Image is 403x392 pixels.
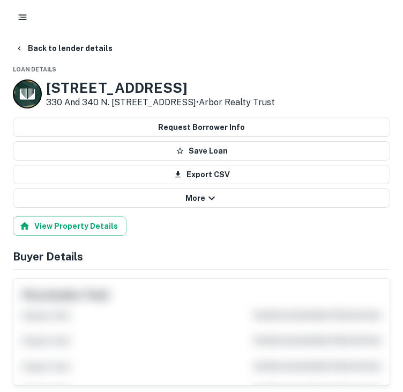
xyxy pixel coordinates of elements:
[13,118,390,137] button: Request Borrower Info
[13,66,56,72] span: Loan Details
[13,249,390,265] h4: Buyer Details
[13,188,390,208] button: More
[11,39,117,58] button: Back to lender details
[13,141,390,161] button: Save Loan
[46,96,275,109] p: 330 and 340 n. [STREET_ADDRESS] •
[349,306,403,358] iframe: Chat Widget
[199,97,275,107] a: Arbor Realty Trust
[46,79,275,96] h3: [STREET_ADDRESS]
[13,216,126,236] button: View Property Details
[13,165,390,184] button: Export CSV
